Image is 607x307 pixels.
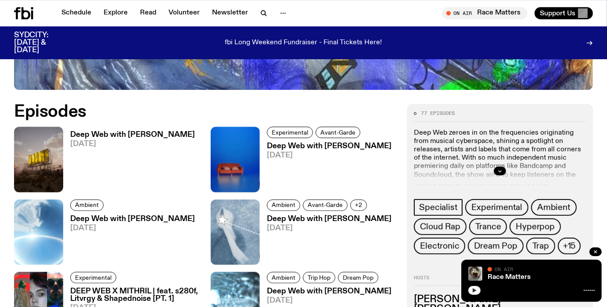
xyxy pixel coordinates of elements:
span: [DATE] [70,140,195,148]
span: Ambient [537,203,571,212]
h3: [PERSON_NAME] [414,295,586,304]
span: Avant-Garde [320,129,356,136]
button: +15 [558,238,581,254]
a: Ambient [531,199,577,216]
a: Race Matters [488,274,531,281]
a: Trance [469,218,507,235]
h3: Deep Web with [PERSON_NAME] [70,131,195,139]
a: Electronic [414,238,465,254]
span: Trap [532,241,549,251]
span: Electronic [420,241,459,251]
span: 77 episodes [421,111,455,116]
span: +2 [355,202,362,208]
a: Read [135,7,162,19]
p: fbi Long Weekend Fundraiser - Final Tickets Here! [225,39,382,47]
span: [DATE] [267,297,391,304]
span: Trip Hop [308,274,330,281]
span: [DATE] [70,225,195,232]
h3: Deep Web with [PERSON_NAME] [267,288,391,295]
a: Explore [98,7,133,19]
span: Hyperpop [516,222,554,232]
a: Trip Hop [303,272,335,283]
span: On Air [495,266,513,272]
h3: Deep Web with [PERSON_NAME] [267,215,391,223]
a: Experimental [267,127,313,138]
span: [DATE] [267,225,391,232]
a: Trap [526,238,555,254]
a: Ambient [267,200,300,211]
a: Deep Web with [PERSON_NAME][DATE] [63,131,195,192]
button: +2 [350,200,367,211]
span: [DATE] [267,152,391,159]
a: Avant-Garde [316,127,360,138]
h3: SYDCITY: [DATE] & [DATE] [14,32,70,54]
a: Volunteer [163,7,205,19]
a: Avant-Garde [303,200,348,211]
span: Specialist [419,203,457,212]
a: Schedule [56,7,97,19]
a: Ambient [70,200,104,211]
span: Ambient [272,274,295,281]
button: Support Us [535,7,593,19]
a: Experimental [465,199,528,216]
span: Ambient [272,202,295,208]
span: Dream Pop [474,241,517,251]
span: Experimental [75,274,111,281]
img: A photo of the Race Matters team taken in a rear view or "blindside" mirror. A bunch of people of... [468,267,482,281]
span: +15 [563,241,575,251]
h3: Deep Web with [PERSON_NAME] [70,215,195,223]
h3: DEEP WEB X MITHRIL | feat. s280f, Litvrgy & Shapednoise [PT. 1] [70,288,200,303]
span: Support Us [540,9,575,17]
a: Experimental [70,272,116,283]
span: Cloud Rap [420,222,460,232]
a: Deep Web with [PERSON_NAME][DATE] [260,215,391,265]
a: Hyperpop [510,218,560,235]
span: Avant-Garde [308,202,343,208]
h2: Hosts [414,275,586,286]
a: Specialist [414,199,463,216]
a: Ambient [267,272,300,283]
p: Deep Web zeroes in on the frequencies originating from musical cyberspace, shining a spotlight on... [414,129,586,196]
h3: Deep Web with [PERSON_NAME] [267,143,391,150]
a: Newsletter [207,7,253,19]
a: Dream Pop [468,238,523,254]
h2: Episodes [14,104,396,120]
button: On AirRace Matters [442,7,528,19]
a: Deep Web with [PERSON_NAME][DATE] [63,215,195,265]
span: Ambient [75,202,99,208]
span: Experimental [471,203,522,212]
span: Trance [475,222,501,232]
span: Dream Pop [343,274,374,281]
a: Dream Pop [338,272,378,283]
a: Cloud Rap [414,218,466,235]
span: Experimental [272,129,308,136]
a: Deep Web with [PERSON_NAME][DATE] [260,143,391,192]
